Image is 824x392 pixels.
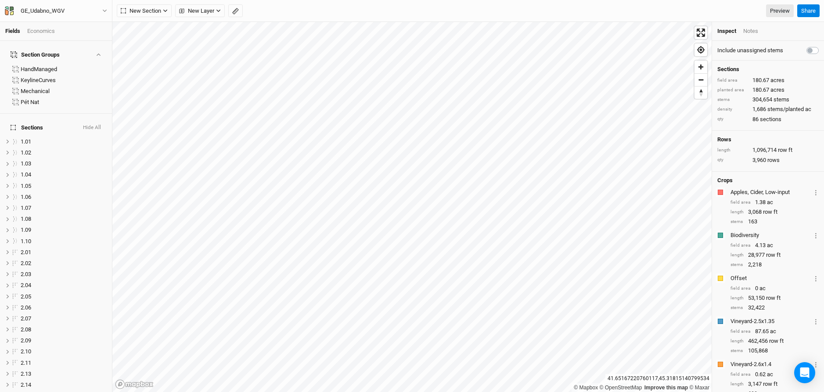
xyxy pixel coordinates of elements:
[717,116,748,122] div: qty
[767,156,780,164] span: rows
[730,295,744,302] div: length
[813,316,819,326] button: Crop Usage
[21,304,107,311] div: 2.06
[730,252,744,259] div: length
[21,160,31,167] span: 1.03
[21,7,65,15] div: GE_Udabno_WGV
[21,315,31,322] span: 2.07
[11,124,43,131] span: Sections
[763,380,777,388] span: row ft
[717,157,748,163] div: qty
[730,231,811,239] div: Biodiversity
[21,149,107,156] div: 1.02
[717,136,819,143] h4: Rows
[600,385,642,391] a: OpenStreetMap
[644,385,688,391] a: Improve this map
[730,285,751,292] div: field area
[717,115,819,123] div: 86
[730,209,744,216] div: length
[5,28,20,34] a: Fields
[730,274,811,282] div: Offset
[767,370,773,378] span: ac
[730,284,819,292] div: 0
[11,51,60,58] div: Section Groups
[717,86,819,94] div: 180.67
[730,219,744,225] div: stems
[21,282,31,288] span: 2.04
[21,216,107,223] div: 1.08
[717,105,819,113] div: 1,686
[21,171,31,178] span: 1.04
[767,241,773,249] span: ac
[694,43,707,56] button: Find my location
[770,76,784,84] span: acres
[21,194,107,201] div: 1.06
[767,198,773,206] span: ac
[21,315,107,322] div: 2.07
[763,208,777,216] span: row ft
[730,218,819,226] div: 163
[794,362,815,383] div: Open Intercom Messenger
[730,262,744,268] div: stems
[730,294,819,302] div: 53,150
[813,273,819,283] button: Crop Usage
[730,242,751,249] div: field area
[21,77,107,84] div: KeylineCurves
[717,147,748,154] div: length
[21,293,31,300] span: 2.05
[21,370,107,378] div: 2.13
[21,138,107,145] div: 1.01
[21,66,107,73] div: HandManaged
[767,105,811,113] span: stems/planted ac
[717,77,748,84] div: field area
[4,6,108,16] button: GE_Udabno_WGV
[730,370,819,378] div: 0.62
[730,305,744,311] div: stems
[21,337,107,344] div: 2.09
[21,138,31,145] span: 1.01
[21,326,31,333] span: 2.08
[21,260,31,266] span: 2.02
[717,177,733,184] h4: Crops
[21,249,31,255] span: 2.01
[778,146,792,154] span: row ft
[760,115,781,123] span: sections
[813,230,819,240] button: Crop Usage
[717,156,819,164] div: 3,960
[730,241,819,249] div: 4.13
[759,284,766,292] span: ac
[21,381,107,388] div: 2.14
[730,198,819,206] div: 1.38
[770,86,784,94] span: acres
[21,216,31,222] span: 1.08
[730,360,811,368] div: Vineyard-2.6x1.4
[689,385,709,391] a: Maxar
[21,171,107,178] div: 1.04
[21,88,107,95] div: Mechanical
[717,47,783,54] label: Include unassigned stems
[121,7,161,15] span: New Section
[117,4,172,18] button: New Section
[730,338,744,345] div: length
[21,348,31,355] span: 2.10
[112,22,712,392] canvas: Map
[730,328,751,335] div: field area
[730,381,744,388] div: length
[774,96,789,104] span: stems
[21,160,107,167] div: 1.03
[730,317,811,325] div: Vineyard-2.5x1.35
[21,348,107,355] div: 2.10
[21,381,31,388] span: 2.14
[115,379,154,389] a: Mapbox logo
[694,26,707,39] button: Enter fullscreen
[21,260,107,267] div: 2.02
[766,251,781,259] span: row ft
[770,327,776,335] span: ac
[21,227,107,234] div: 1.09
[717,27,736,35] div: Inspect
[730,188,811,196] div: Apples, Cider, Low-input
[21,238,107,245] div: 1.10
[21,293,107,300] div: 2.05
